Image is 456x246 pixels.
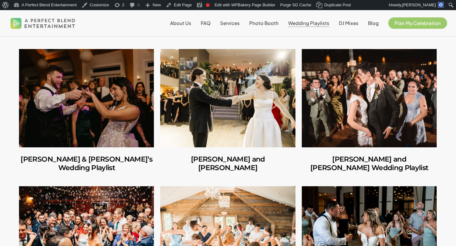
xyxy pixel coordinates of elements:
[288,20,329,26] span: Wedding Playlists
[19,49,154,147] a: Richard & Carly’s Wedding Playlist
[368,21,379,26] a: Blog
[170,20,191,26] span: About Us
[9,13,77,34] img: A Perfect Blend Entertainment
[170,21,191,26] a: About Us
[160,49,295,147] a: Carlos and Olivia
[160,147,295,180] a: Carlos and Olivia
[220,20,240,26] span: Services
[201,21,211,26] a: FAQ
[395,20,441,26] span: Plan My Celebration
[302,49,437,147] a: Amber and Cooper’s Wedding Playlist
[368,20,379,26] span: Blog
[249,21,279,26] a: Photo Booth
[288,21,329,26] a: Wedding Playlists
[402,3,436,7] span: [PERSON_NAME]
[201,20,211,26] span: FAQ
[206,3,210,7] div: Focus keyphrase not set
[220,21,240,26] a: Services
[339,20,358,26] span: DJ Mixes
[339,21,358,26] a: DJ Mixes
[388,21,447,26] a: Plan My Celebration
[302,147,437,180] a: Amber and Cooper’s Wedding Playlist
[19,147,154,180] a: Richard & Carly’s Wedding Playlist
[249,20,279,26] span: Photo Booth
